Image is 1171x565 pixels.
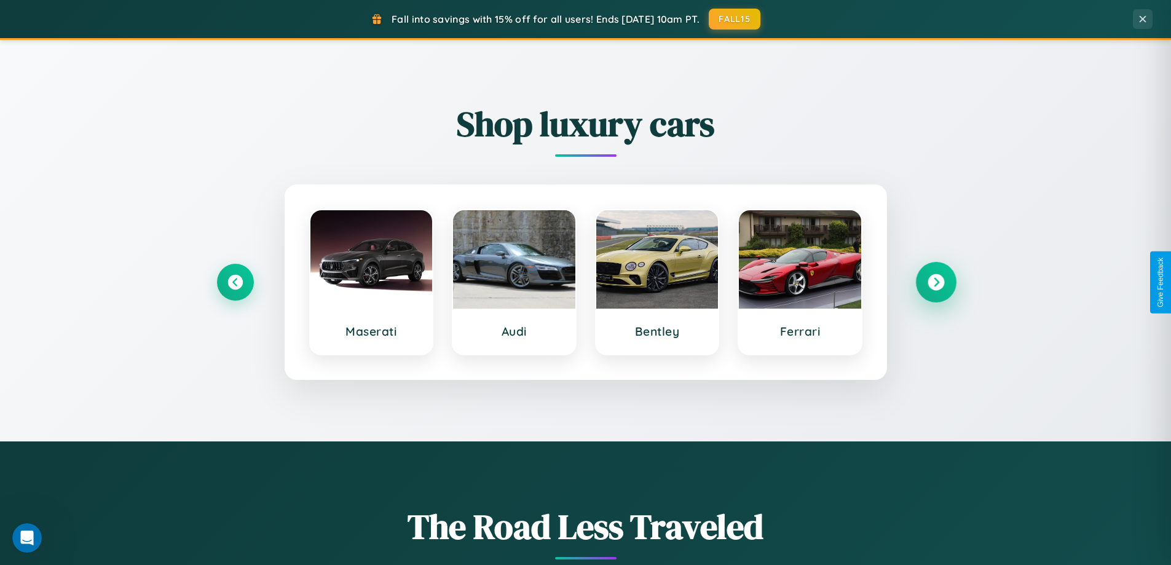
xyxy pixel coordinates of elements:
[751,324,849,339] h3: Ferrari
[217,100,955,148] h2: Shop luxury cars
[392,13,700,25] span: Fall into savings with 15% off for all users! Ends [DATE] 10am PT.
[709,9,760,30] button: FALL15
[217,503,955,550] h1: The Road Less Traveled
[1156,258,1165,307] div: Give Feedback
[12,523,42,553] iframe: Intercom live chat
[323,324,420,339] h3: Maserati
[609,324,706,339] h3: Bentley
[465,324,563,339] h3: Audi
